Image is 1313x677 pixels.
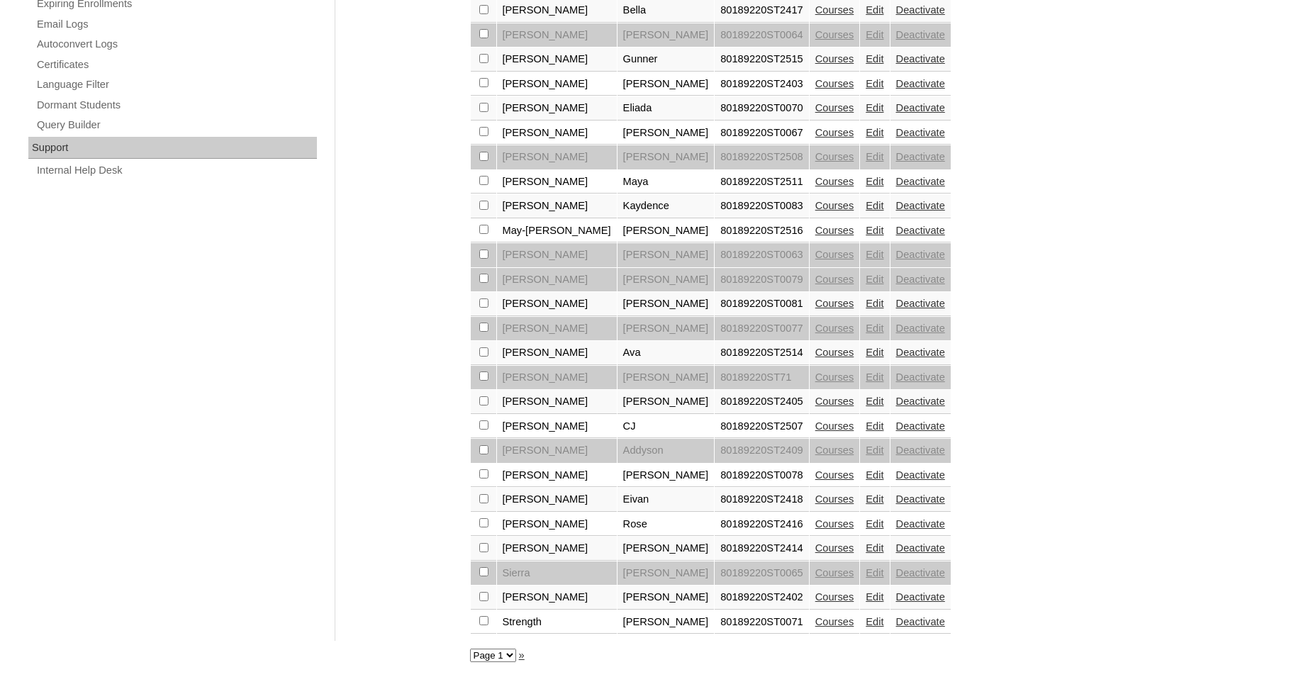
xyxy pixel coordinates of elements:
a: Edit [866,444,883,456]
a: Courses [815,347,854,358]
a: Courses [815,29,854,40]
td: 80189220ST0078 [715,464,809,488]
td: [PERSON_NAME] [618,366,715,390]
td: [PERSON_NAME] [497,464,617,488]
a: Edit [866,567,883,578]
a: Edit [866,225,883,236]
td: [PERSON_NAME] [497,366,617,390]
td: [PERSON_NAME] [618,121,715,145]
td: 80189220ST2515 [715,47,809,72]
a: Query Builder [35,116,317,134]
a: Deactivate [896,298,945,309]
a: Deactivate [896,420,945,432]
td: [PERSON_NAME] [497,47,617,72]
a: Courses [815,274,854,285]
a: Courses [815,420,854,432]
a: Courses [815,176,854,187]
a: Edit [866,200,883,211]
a: Deactivate [896,102,945,113]
a: Deactivate [896,591,945,603]
td: 80189220ST2508 [715,145,809,169]
td: [PERSON_NAME] [497,488,617,512]
a: Deactivate [896,151,945,162]
a: Edit [866,347,883,358]
a: Deactivate [896,249,945,260]
a: Deactivate [896,542,945,554]
td: Addyson [618,439,715,463]
td: 80189220ST0081 [715,292,809,316]
a: Edit [866,493,883,505]
td: [PERSON_NAME] [497,317,617,341]
a: Courses [815,444,854,456]
td: [PERSON_NAME] [497,390,617,414]
td: [PERSON_NAME] [618,145,715,169]
td: 80189220ST2514 [715,341,809,365]
td: [PERSON_NAME] [497,586,617,610]
a: Deactivate [896,518,945,530]
a: Courses [815,518,854,530]
td: 80189220ST0083 [715,194,809,218]
a: Edit [866,469,883,481]
td: [PERSON_NAME] [497,145,617,169]
td: Gunner [618,47,715,72]
a: » [519,649,525,661]
a: Certificates [35,56,317,74]
td: [PERSON_NAME] [618,561,715,586]
a: Courses [815,371,854,383]
td: 80189220ST2418 [715,488,809,512]
a: Courses [815,323,854,334]
a: Edit [866,53,883,65]
a: Edit [866,420,883,432]
a: Edit [866,29,883,40]
td: [PERSON_NAME] [497,439,617,463]
td: [PERSON_NAME] [497,194,617,218]
td: [PERSON_NAME] [618,72,715,96]
td: [PERSON_NAME] [497,170,617,194]
a: Edit [866,371,883,383]
td: [PERSON_NAME] [618,292,715,316]
td: [PERSON_NAME] [497,268,617,292]
td: Rose [618,513,715,537]
a: Deactivate [896,274,945,285]
a: Edit [866,542,883,554]
a: Deactivate [896,469,945,481]
td: [PERSON_NAME] [497,537,617,561]
td: [PERSON_NAME] [497,415,617,439]
a: Deactivate [896,444,945,456]
a: Edit [866,323,883,334]
td: 80189220ST2402 [715,586,809,610]
a: Deactivate [896,4,945,16]
td: [PERSON_NAME] [618,243,715,267]
a: Deactivate [896,53,945,65]
a: Edit [866,102,883,113]
a: Edit [866,616,883,627]
td: [PERSON_NAME] [497,243,617,267]
a: Courses [815,53,854,65]
td: 80189220ST0070 [715,96,809,121]
td: [PERSON_NAME] [618,317,715,341]
a: Courses [815,200,854,211]
td: [PERSON_NAME] [497,96,617,121]
a: Courses [815,298,854,309]
a: Edit [866,78,883,89]
a: Deactivate [896,493,945,505]
td: Eliada [618,96,715,121]
td: [PERSON_NAME] [618,586,715,610]
td: Eivan [618,488,715,512]
a: Deactivate [896,371,945,383]
td: [PERSON_NAME] [618,537,715,561]
td: [PERSON_NAME] [618,390,715,414]
a: Edit [866,518,883,530]
a: Deactivate [896,616,945,627]
td: 80189220ST2416 [715,513,809,537]
td: [PERSON_NAME] [497,513,617,537]
a: Deactivate [896,347,945,358]
a: Autoconvert Logs [35,35,317,53]
td: 80189220ST0067 [715,121,809,145]
a: Courses [815,4,854,16]
a: Edit [866,151,883,162]
td: Strength [497,610,617,634]
a: Edit [866,591,883,603]
td: CJ [618,415,715,439]
td: [PERSON_NAME] [618,219,715,243]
